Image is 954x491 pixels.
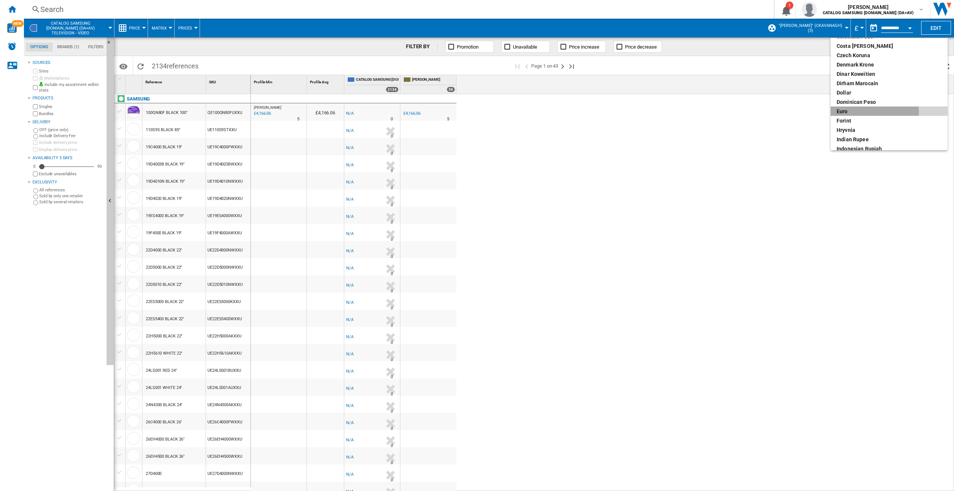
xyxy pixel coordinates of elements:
[837,136,942,143] div: Indian rupee
[837,108,942,115] div: euro
[837,52,942,59] div: Czech Koruna
[837,89,942,96] div: dollar
[837,42,942,50] div: Costa [PERSON_NAME]
[837,126,942,134] div: Hryvnia
[837,98,942,106] div: Dominican peso
[837,70,942,78] div: dinar koweïtien
[837,61,942,68] div: Denmark Krone
[837,80,942,87] div: dirham marocain
[837,117,942,124] div: Forint
[837,145,942,152] div: Indonesian Rupiah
